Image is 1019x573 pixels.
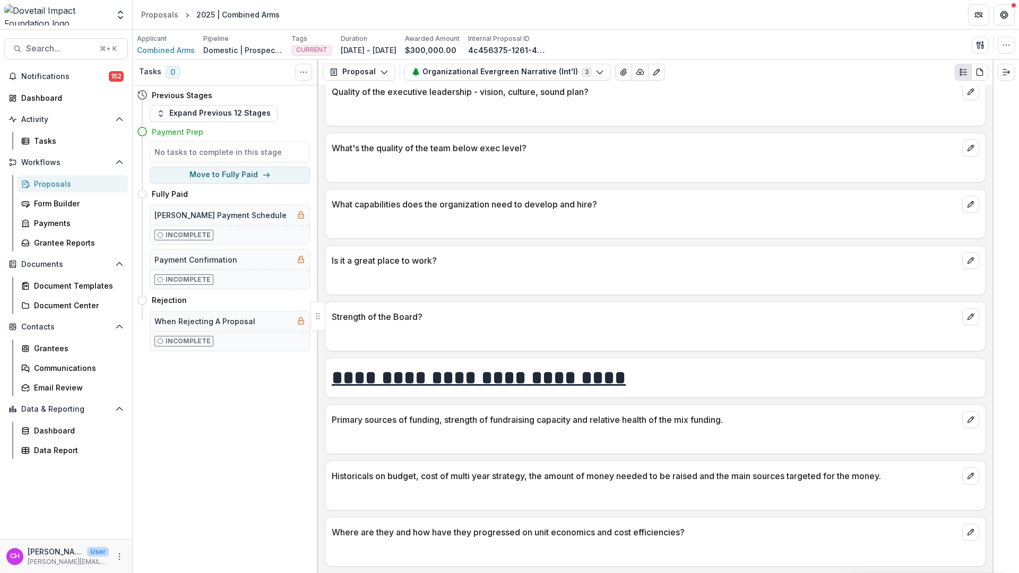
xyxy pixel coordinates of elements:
p: [DATE] - [DATE] [341,45,396,56]
button: edit [962,467,979,484]
a: Tasks [17,132,128,150]
span: Activity [21,115,111,124]
button: Expand Previous 12 Stages [150,105,278,122]
button: View Attached Files [615,64,632,81]
button: Move to Fully Paid [150,167,310,184]
p: Primary sources of funding, strength of fundraising capacity and relative health of the mix funding. [332,413,958,426]
button: Open Data & Reporting [4,401,128,418]
span: Documents [21,260,111,269]
h5: When Rejecting A Proposal [154,316,255,327]
div: Courtney Eker Hardy [10,553,20,560]
button: Get Help [994,4,1015,25]
span: CURRENT [296,46,327,54]
button: edit [962,411,979,428]
button: edit [962,252,979,269]
button: Open Activity [4,111,128,128]
p: Pipeline [203,34,229,44]
p: Is it a great place to work? [332,254,958,267]
a: Payments [17,214,128,232]
a: Proposals [17,175,128,193]
button: Expand right [998,64,1015,81]
button: Open Workflows [4,154,128,171]
h4: Payment Prep [152,126,203,137]
a: Proposals [137,7,183,22]
a: Form Builder [17,195,128,212]
p: Applicant [137,34,167,44]
div: Email Review [34,382,119,393]
a: Dashboard [17,422,128,439]
button: More [113,550,126,563]
a: Document Templates [17,277,128,294]
p: Where are they and how have they progressed on unit economics and cost efficiencies? [332,526,958,539]
h3: Tasks [139,67,161,76]
span: 152 [109,71,124,82]
span: Contacts [21,323,111,332]
div: 2025 | Combined Arms [196,9,280,20]
p: What capabilities does the organization need to develop and hire? [332,198,958,211]
div: Proposals [34,178,119,189]
div: Data Report [34,445,119,456]
div: Dashboard [21,92,119,103]
h4: Fully Paid [152,188,188,199]
h5: No tasks to complete in this stage [154,146,305,158]
nav: breadcrumb [137,7,284,22]
p: Historicals on budget, cost of multi year strategy, the amount of money needed to be raised and t... [332,470,958,482]
img: Dovetail Impact Foundation logo [4,4,109,25]
button: Notifications152 [4,68,128,85]
button: edit [962,524,979,541]
span: Workflows [21,158,111,167]
button: 🌲 Organizational Evergreen Narrative (Int'l)3 [404,64,611,81]
button: Open Documents [4,256,128,273]
a: Data Report [17,441,128,459]
span: Data & Reporting [21,405,111,414]
h5: [PERSON_NAME] Payment Schedule [154,210,287,221]
p: Incomplete [166,336,211,346]
h4: Rejection [152,294,187,306]
div: Grantees [34,343,119,354]
p: [PERSON_NAME] [PERSON_NAME] [28,546,83,557]
button: Plaintext view [955,64,972,81]
div: Communications [34,362,119,374]
div: Payments [34,218,119,229]
button: Partners [968,4,989,25]
p: Duration [341,34,367,44]
p: [PERSON_NAME][EMAIL_ADDRESS][DOMAIN_NAME] [28,557,109,567]
div: Proposals [141,9,178,20]
p: User [87,547,109,557]
button: PDF view [971,64,988,81]
p: What's the quality of the team below exec level? [332,142,958,154]
h4: Previous Stages [152,90,212,101]
p: Incomplete [166,275,211,284]
button: Search... [4,38,128,59]
a: Grantee Reports [17,234,128,251]
button: edit [962,140,979,157]
h5: Payment Confirmation [154,254,237,265]
p: Strength of the Board? [332,310,958,323]
p: Awarded Amount [405,34,460,44]
a: Dashboard [4,89,128,107]
button: Toggle View Cancelled Tasks [295,64,312,81]
button: Open Contacts [4,318,128,335]
span: Search... [26,44,93,54]
button: edit [962,83,979,100]
a: Communications [17,359,128,377]
button: Open entity switcher [113,4,128,25]
div: Document Center [34,300,119,311]
span: Notifications [21,72,109,81]
p: Domestic | Prospects Pipeline [203,45,283,56]
div: ⌘ + K [98,43,119,55]
a: Combined Arms [137,45,195,56]
p: Internal Proposal ID [468,34,530,44]
p: $300,000.00 [405,45,456,56]
p: Tags [291,34,307,44]
a: Grantees [17,340,128,357]
div: Form Builder [34,198,119,209]
p: 4c456375-1261-4d85-abd4-f425e1c436af [468,45,548,56]
span: 0 [166,66,180,79]
div: Document Templates [34,280,119,291]
p: Quality of the executive leadership - vision, culture, sound plan? [332,85,958,98]
a: Document Center [17,297,128,314]
p: Incomplete [166,230,211,240]
button: Proposal [323,64,395,81]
